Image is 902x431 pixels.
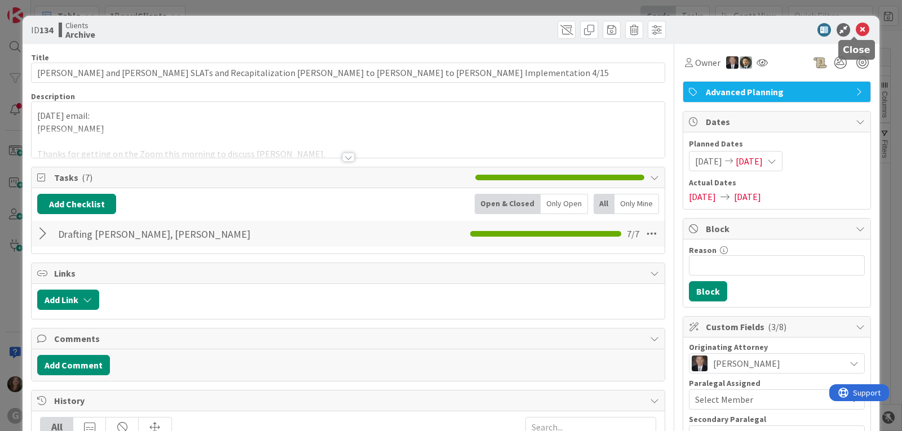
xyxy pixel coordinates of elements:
label: Title [31,52,49,63]
span: Support [24,2,51,15]
span: ID [31,23,53,37]
span: 7 / 7 [627,227,639,241]
span: [PERSON_NAME] [713,357,780,370]
p: [DATE] email: [37,109,659,122]
span: ( 7 ) [82,172,92,183]
span: Select Member [695,393,753,406]
div: Originating Attorney [689,343,865,351]
span: Comments [54,332,644,345]
span: History [54,394,644,407]
b: Archive [65,30,95,39]
span: [DATE] [689,190,716,203]
span: Actual Dates [689,177,865,189]
div: All [594,194,614,214]
input: Add Checklist... [54,224,308,244]
span: Advanced Planning [706,85,850,99]
span: Planned Dates [689,138,865,150]
img: BG [692,356,708,371]
button: Block [689,281,727,301]
b: 134 [39,24,53,35]
input: type card name here... [31,63,665,83]
button: Add Checklist [37,194,116,214]
span: [DATE] [734,190,761,203]
span: ( 3/8 ) [768,321,786,332]
button: Add Comment [37,355,110,375]
h5: Close [843,45,870,55]
span: Tasks [54,171,470,184]
div: Open & Closed [475,194,541,214]
label: Reason [689,245,717,255]
span: Block [706,222,850,236]
div: Only Mine [614,194,659,214]
span: Dates [706,115,850,128]
div: Only Open [541,194,588,214]
div: Paralegal Assigned [689,379,865,387]
span: [DATE] [736,154,763,168]
span: Owner [695,56,720,69]
span: [DATE] [695,154,722,168]
img: BG [726,56,739,69]
div: Secondary Paralegal [689,415,865,423]
span: Links [54,266,644,280]
span: Clients [65,21,95,30]
span: Custom Fields [706,320,850,334]
button: Add Link [37,290,99,310]
img: CG [740,56,752,69]
span: Description [31,91,75,101]
p: [PERSON_NAME] [37,122,659,135]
